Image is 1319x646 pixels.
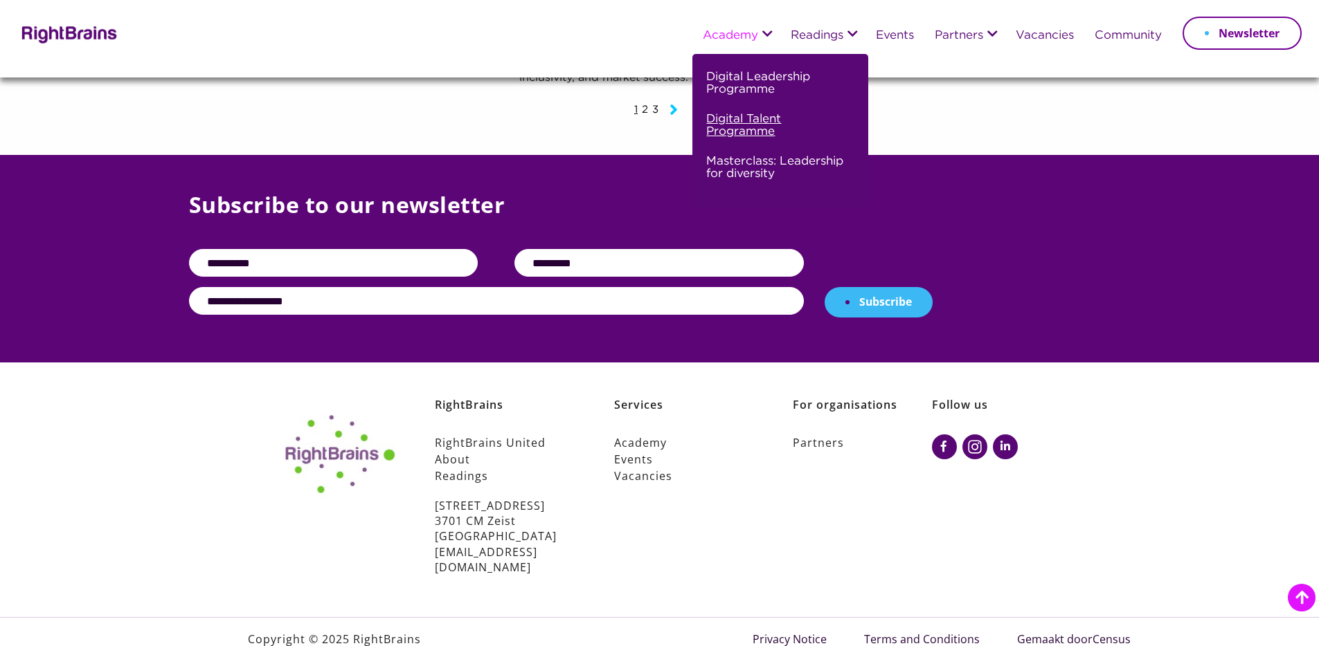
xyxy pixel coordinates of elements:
[435,397,574,434] h6: RightBrains
[932,397,1049,434] h6: Follow us
[935,30,983,42] a: Partners
[634,105,638,114] a: 1
[703,30,758,42] a: Academy
[614,397,753,434] h6: Services
[614,451,753,468] a: Events
[793,434,932,451] a: Partners
[189,190,1131,250] p: Subscribe to our newsletter
[614,434,753,451] a: Academy
[1016,30,1074,42] a: Vacancies
[435,498,574,575] p: [STREET_ADDRESS] 3701 CM Zeist [GEOGRAPHIC_DATA]
[876,30,914,42] a: Events
[706,152,851,194] a: Masterclass: Leadership for diversity
[435,451,574,468] a: About
[652,105,658,114] a: 3
[706,110,851,152] a: Digital Talent Programme
[614,468,753,484] a: Vacancies
[435,544,574,575] a: [EMAIL_ADDRESS][DOMAIN_NAME]
[435,434,574,451] a: RightBrains United
[435,468,574,484] a: Readings
[793,397,932,434] h6: For organisations
[791,30,843,42] a: Readings
[825,287,933,317] button: Subscribe
[1183,17,1302,50] a: Newsletter
[642,105,648,114] a: 2
[1095,30,1162,42] a: Community
[17,24,118,44] img: Rightbrains
[663,108,685,117] a: Next page
[706,68,851,110] a: Digital Leadership Programme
